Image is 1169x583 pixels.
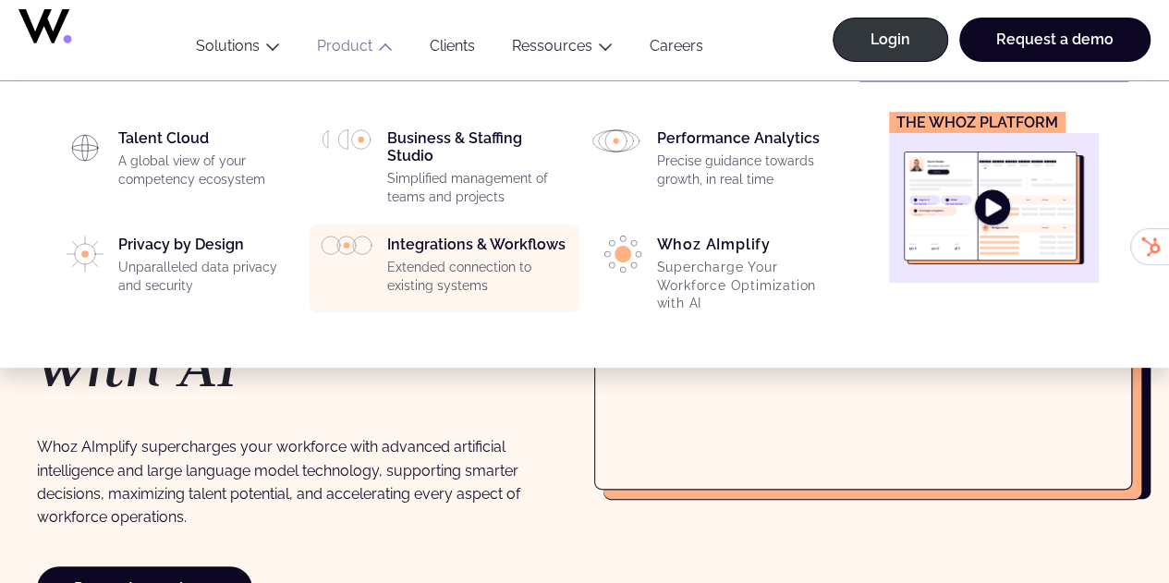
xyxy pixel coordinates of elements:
a: Ressources [512,37,592,55]
p: Supercharge Your Workforce Optimization with AI [656,259,836,313]
a: The Whoz platform [889,112,1099,283]
a: Integrations & WorkflowsExtended connection to existing systems [321,236,567,302]
h1: Supercharge Your Workforce Optimization [37,167,576,396]
div: Integrations & Workflows [387,236,567,302]
a: Talent CloudA global view of your competency ecosystem [52,129,298,196]
p: Precise guidance towards growth, in real time [656,152,836,188]
button: Solutions [177,37,298,62]
p: A global view of your competency ecosystem [118,152,298,188]
p: Simplified management of teams and projects [387,170,567,206]
button: Product [298,37,411,62]
p: Unparalleled data privacy and security [118,259,298,295]
p: Extended connection to existing systems [387,259,567,295]
a: Privacy by DesignUnparalleled data privacy and security [52,236,298,302]
img: HP_PICTO_CARTOGRAPHIE-1.svg [67,129,104,166]
img: HP_PICTO_ANALYSE_DE_PERFORMANCES.svg [591,129,642,152]
div: Whoz AImplify [656,236,836,320]
a: Clients [411,37,493,62]
img: PICTO_ECLAIRER-1-e1756198033837.png [604,236,641,273]
div: Talent Cloud [118,129,298,196]
div: Business & Staffing Studio [387,129,567,213]
figcaption: The Whoz platform [889,112,1065,133]
a: Whoz AImplifySupercharge Your Workforce Optimization with AI [591,236,837,320]
div: Privacy by Design [118,236,298,302]
a: Business & Staffing StudioSimplified management of teams and projects [321,129,567,213]
img: HP_PICTO_GESTION-PORTEFEUILLE-PROJETS.svg [321,129,372,150]
a: Login [833,18,948,62]
iframe: Chatbot [1047,461,1143,557]
a: Performance AnalyticsPrecise guidance towards growth, in real time [591,129,837,196]
button: Ressources [493,37,631,62]
a: Product [317,37,372,55]
p: Whoz AImplify supercharges your workforce with advanced artificial intelligence and large languag... [37,435,521,528]
div: Performance Analytics [656,129,836,196]
img: PICTO_INTEGRATION.svg [321,236,372,256]
img: PICTO_CONFIANCE_NUMERIQUE.svg [67,236,103,273]
a: Request a demo [959,18,1151,62]
a: Careers [631,37,722,62]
